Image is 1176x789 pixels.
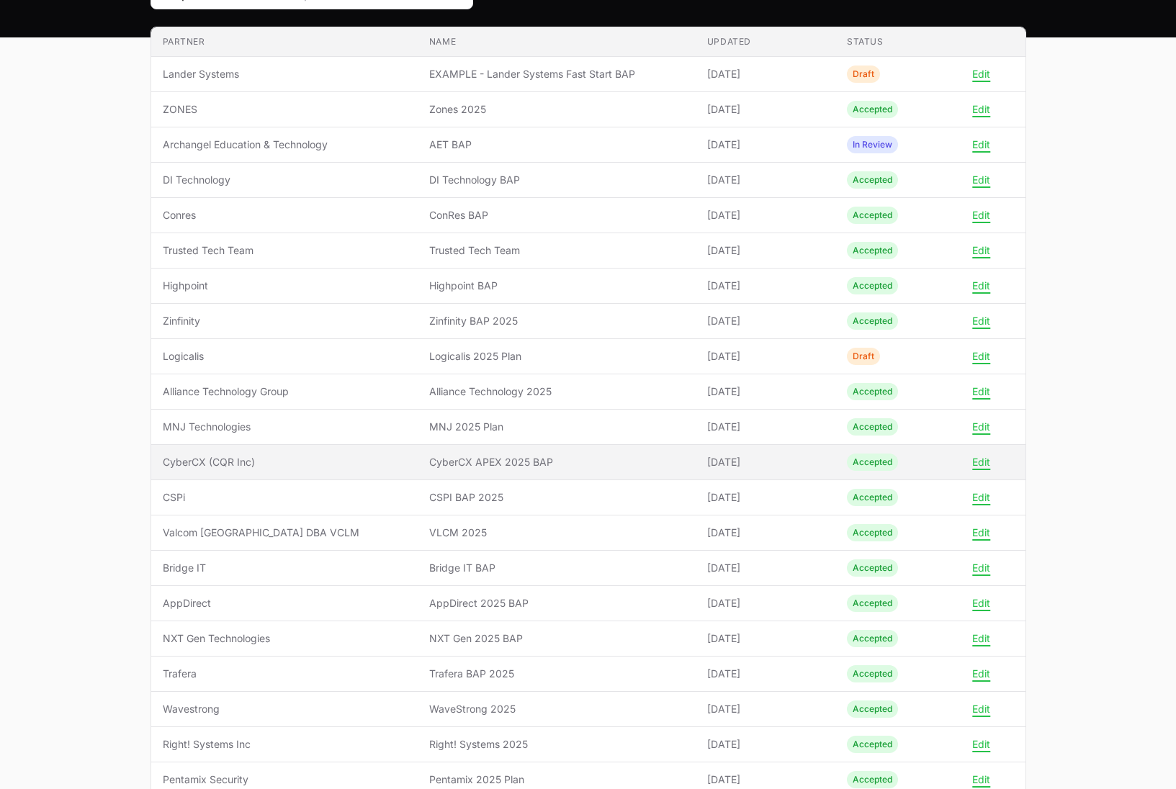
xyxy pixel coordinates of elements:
[429,314,684,328] span: Zinfinity BAP 2025
[163,490,406,505] span: CSPi
[429,526,684,540] span: VLCM 2025
[429,455,684,469] span: CyberCX APEX 2025 BAP
[163,561,406,575] span: Bridge IT
[163,631,406,646] span: NXT Gen Technologies
[972,68,990,81] button: Edit
[707,526,824,540] span: [DATE]
[707,596,824,610] span: [DATE]
[972,279,990,292] button: Edit
[972,491,990,504] button: Edit
[972,597,990,610] button: Edit
[972,420,990,433] button: Edit
[163,279,406,293] span: Highpoint
[707,702,824,716] span: [DATE]
[163,243,406,258] span: Trusted Tech Team
[163,455,406,469] span: CyberCX (CQR Inc)
[835,27,975,57] th: Status
[163,384,406,399] span: Alliance Technology Group
[418,27,696,57] th: Name
[972,350,990,363] button: Edit
[163,349,406,364] span: Logicalis
[707,455,824,469] span: [DATE]
[163,420,406,434] span: MNJ Technologies
[151,27,418,57] th: Partner
[429,667,684,681] span: Trafera BAP 2025
[707,208,824,222] span: [DATE]
[163,702,406,716] span: Wavestrong
[972,315,990,328] button: Edit
[429,67,684,81] span: EXAMPLE - Lander Systems Fast Start BAP
[163,102,406,117] span: ZONES
[429,137,684,152] span: AET BAP
[972,244,990,257] button: Edit
[163,208,406,222] span: Conres
[163,67,406,81] span: Lander Systems
[163,314,406,328] span: Zinfinity
[707,561,824,575] span: [DATE]
[163,526,406,540] span: Valcom [GEOGRAPHIC_DATA] DBA VCLM
[972,173,990,186] button: Edit
[707,67,824,81] span: [DATE]
[429,702,684,716] span: WaveStrong 2025
[707,737,824,752] span: [DATE]
[707,243,824,258] span: [DATE]
[696,27,835,57] th: Updated
[707,667,824,681] span: [DATE]
[972,703,990,716] button: Edit
[163,173,406,187] span: DI Technology
[972,526,990,539] button: Edit
[429,243,684,258] span: Trusted Tech Team
[163,137,406,152] span: Archangel Education & Technology
[707,349,824,364] span: [DATE]
[163,772,406,787] span: Pentamix Security
[163,667,406,681] span: Trafera
[707,420,824,434] span: [DATE]
[429,384,684,399] span: Alliance Technology 2025
[707,384,824,399] span: [DATE]
[429,208,684,222] span: ConRes BAP
[972,562,990,574] button: Edit
[707,490,824,505] span: [DATE]
[429,420,684,434] span: MNJ 2025 Plan
[972,138,990,151] button: Edit
[163,596,406,610] span: AppDirect
[972,385,990,398] button: Edit
[429,561,684,575] span: Bridge IT BAP
[429,490,684,505] span: CSPI BAP 2025
[972,773,990,786] button: Edit
[429,631,684,646] span: NXT Gen 2025 BAP
[429,279,684,293] span: Highpoint BAP
[972,209,990,222] button: Edit
[429,772,684,787] span: Pentamix 2025 Plan
[707,279,824,293] span: [DATE]
[707,137,824,152] span: [DATE]
[972,632,990,645] button: Edit
[707,173,824,187] span: [DATE]
[972,103,990,116] button: Edit
[707,631,824,646] span: [DATE]
[163,737,406,752] span: Right! Systems Inc
[972,738,990,751] button: Edit
[429,349,684,364] span: Logicalis 2025 Plan
[707,314,824,328] span: [DATE]
[429,596,684,610] span: AppDirect 2025 BAP
[429,173,684,187] span: DI Technology BAP
[707,102,824,117] span: [DATE]
[972,667,990,680] button: Edit
[429,102,684,117] span: Zones 2025
[429,737,684,752] span: Right! Systems 2025
[707,772,824,787] span: [DATE]
[972,456,990,469] button: Edit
